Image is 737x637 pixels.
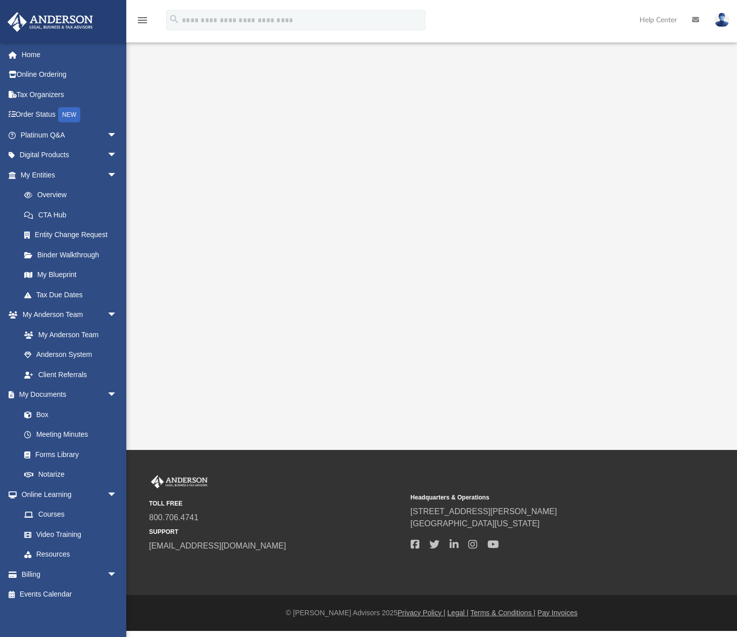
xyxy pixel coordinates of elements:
span: arrow_drop_down [107,165,127,186]
span: arrow_drop_down [107,125,127,146]
a: Meeting Minutes [14,425,127,445]
span: arrow_drop_down [107,564,127,585]
a: Privacy Policy | [398,609,446,617]
span: arrow_drop_down [107,305,127,326]
a: Home [7,44,132,65]
span: arrow_drop_down [107,484,127,505]
a: Entity Change Request [14,225,132,245]
img: Anderson Advisors Platinum Portal [149,475,210,488]
a: 800.706.4741 [149,513,199,522]
a: Order StatusNEW [7,105,132,125]
a: Platinum Q&Aarrow_drop_down [7,125,132,145]
a: Overview [14,185,132,205]
a: My Anderson Teamarrow_drop_down [7,305,127,325]
a: CTA Hub [14,205,132,225]
a: menu [136,19,149,26]
div: © [PERSON_NAME] Advisors 2025 [126,608,737,618]
a: Resources [14,544,127,565]
a: Tax Organizers [7,84,132,105]
a: Client Referrals [14,365,127,385]
a: [STREET_ADDRESS][PERSON_NAME] [411,507,557,516]
a: My Blueprint [14,265,127,285]
span: arrow_drop_down [107,385,127,405]
a: [EMAIL_ADDRESS][DOMAIN_NAME] [149,541,286,550]
a: My Documentsarrow_drop_down [7,385,127,405]
i: menu [136,14,149,26]
a: Digital Productsarrow_drop_down [7,145,132,165]
div: NEW [58,107,80,122]
small: TOLL FREE [149,499,404,508]
i: search [169,14,180,25]
a: Video Training [14,524,122,544]
a: Anderson System [14,345,127,365]
img: User Pic [714,13,729,27]
small: Headquarters & Operations [411,493,665,502]
a: [GEOGRAPHIC_DATA][US_STATE] [411,519,540,528]
a: Events Calendar [7,584,132,605]
a: My Entitiesarrow_drop_down [7,165,132,185]
a: Legal | [448,609,469,617]
a: Terms & Conditions | [470,609,535,617]
a: Tax Due Dates [14,285,132,305]
a: Forms Library [14,444,122,465]
a: Pay Invoices [537,609,577,617]
a: Box [14,404,122,425]
a: Online Learningarrow_drop_down [7,484,127,505]
span: arrow_drop_down [107,145,127,166]
a: Binder Walkthrough [14,245,132,265]
a: Billingarrow_drop_down [7,564,132,584]
a: My Anderson Team [14,325,122,345]
a: Notarize [14,465,127,485]
img: Anderson Advisors Platinum Portal [5,12,96,32]
a: Online Ordering [7,65,132,85]
a: Courses [14,505,127,525]
small: SUPPORT [149,527,404,536]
